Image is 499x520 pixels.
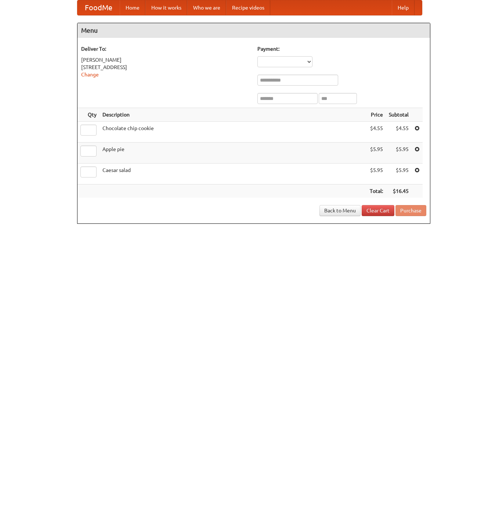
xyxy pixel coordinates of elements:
[100,143,367,164] td: Apple pie
[77,0,120,15] a: FoodMe
[77,23,430,38] h4: Menu
[81,45,250,53] h5: Deliver To:
[386,164,412,184] td: $5.95
[77,108,100,122] th: Qty
[100,108,367,122] th: Description
[226,0,270,15] a: Recipe videos
[100,164,367,184] td: Caesar salad
[386,108,412,122] th: Subtotal
[145,0,187,15] a: How it works
[395,205,426,216] button: Purchase
[319,205,361,216] a: Back to Menu
[367,164,386,184] td: $5.95
[386,184,412,198] th: $16.45
[81,72,99,78] a: Change
[386,143,412,164] td: $5.95
[120,0,145,15] a: Home
[386,122,412,143] td: $4.55
[362,205,394,216] a: Clear Cart
[367,122,386,143] td: $4.55
[187,0,226,15] a: Who we are
[367,184,386,198] th: Total:
[367,143,386,164] td: $5.95
[81,64,250,71] div: [STREET_ADDRESS]
[81,56,250,64] div: [PERSON_NAME]
[100,122,367,143] td: Chocolate chip cookie
[392,0,415,15] a: Help
[367,108,386,122] th: Price
[257,45,426,53] h5: Payment:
